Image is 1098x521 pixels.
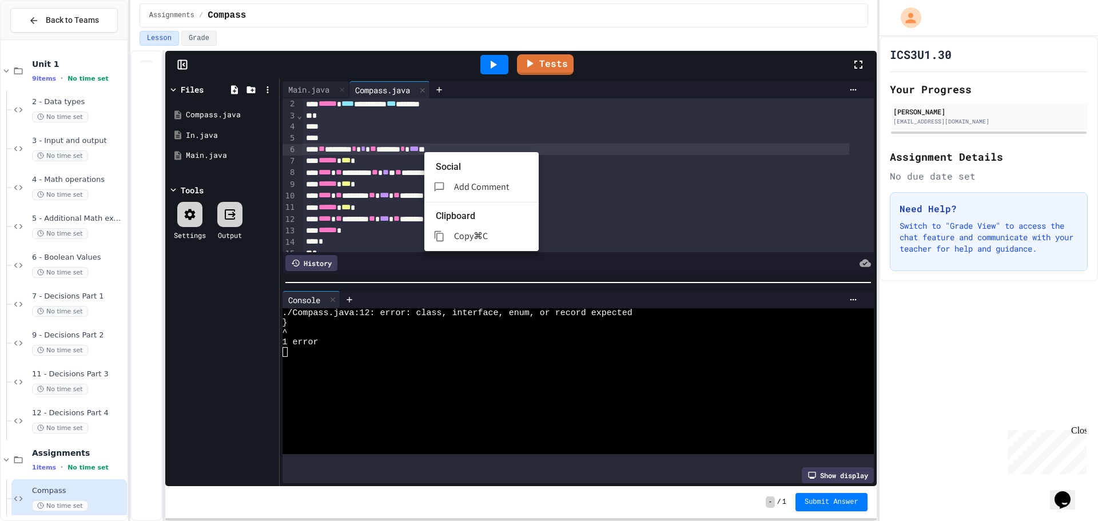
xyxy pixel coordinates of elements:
span: 12 - Decisions Part 4 [32,408,125,418]
div: Chat with us now!Close [5,5,79,73]
span: 1 items [32,464,56,471]
h3: Need Help? [900,202,1078,216]
div: 12 [283,214,297,225]
button: Lesson [140,31,179,46]
span: Compass [208,9,246,22]
div: 7 [283,156,297,167]
span: ./Compass.java:12: error: class, interface, enum, or record expected [283,308,632,318]
span: Compass [32,486,125,496]
div: [PERSON_NAME] [893,106,1084,117]
span: 11 - Decisions Part 3 [32,369,125,379]
p: ⌘C [474,229,488,243]
div: 2 [283,98,297,110]
iframe: chat widget [1003,425,1087,474]
span: / [777,498,781,507]
span: No time set [67,464,109,471]
span: No time set [32,189,88,200]
div: Compass.java [186,109,275,121]
span: No time set [32,423,88,433]
span: No time set [32,345,88,356]
span: Back to Teams [46,14,99,26]
div: 3 [283,110,297,122]
span: Submit Answer [805,498,858,507]
span: No time set [67,75,109,82]
p: Switch to "Grade View" to access the chat feature and communicate with your teacher for help and ... [900,220,1078,254]
span: Assignments [149,11,194,20]
div: Main.java [186,150,275,161]
span: ^ [283,328,288,337]
span: } [283,318,288,328]
span: 4 - Math operations [32,175,125,185]
span: No time set [32,384,88,395]
div: Output [218,230,242,240]
div: Main.java [283,83,335,96]
span: No time set [32,500,88,511]
h1: ICS3U1.30 [890,46,952,62]
span: / [199,11,203,20]
div: 11 [283,202,297,213]
span: Add Comment [454,181,509,193]
span: 9 items [32,75,56,82]
div: 13 [283,225,297,237]
span: No time set [32,306,88,317]
div: 15 [283,248,297,260]
div: No due date set [890,169,1088,183]
span: No time set [32,228,88,239]
a: Tests [517,54,574,75]
div: In.java [186,130,275,141]
span: 5 - Additional Math exercises [32,214,125,224]
span: Unit 1 [32,59,125,69]
span: 3 - Input and output [32,136,125,146]
span: Fold line [296,111,302,120]
span: 2 - Data types [32,97,125,107]
div: 6 [283,144,297,156]
button: Grade [181,31,217,46]
span: • [61,74,63,83]
div: Compass.java [349,84,416,96]
div: 5 [283,133,297,144]
h2: Assignment Details [890,149,1088,165]
span: No time set [32,112,88,122]
span: • [61,463,63,472]
div: 9 [283,179,297,190]
div: 14 [283,237,297,248]
div: [EMAIL_ADDRESS][DOMAIN_NAME] [893,117,1084,126]
div: Settings [174,230,206,240]
span: 1 [782,498,786,507]
div: Show display [802,467,874,483]
span: 9 - Decisions Part 2 [32,331,125,340]
li: Social [436,158,539,176]
div: Console [283,294,326,306]
span: Copy [454,230,474,242]
div: History [285,255,337,271]
iframe: chat widget [1050,475,1087,510]
span: No time set [32,267,88,278]
span: 7 - Decisions Part 1 [32,292,125,301]
div: 4 [283,121,297,133]
div: My Account [889,5,924,31]
div: 8 [283,167,297,178]
span: No time set [32,150,88,161]
span: 6 - Boolean Values [32,253,125,263]
div: Files [181,83,204,96]
span: Assignments [32,448,125,458]
div: 10 [283,190,297,202]
div: Tools [181,184,204,196]
span: - [766,496,774,508]
span: 1 error [283,337,319,347]
li: Clipboard [436,207,539,225]
h2: Your Progress [890,81,1088,97]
